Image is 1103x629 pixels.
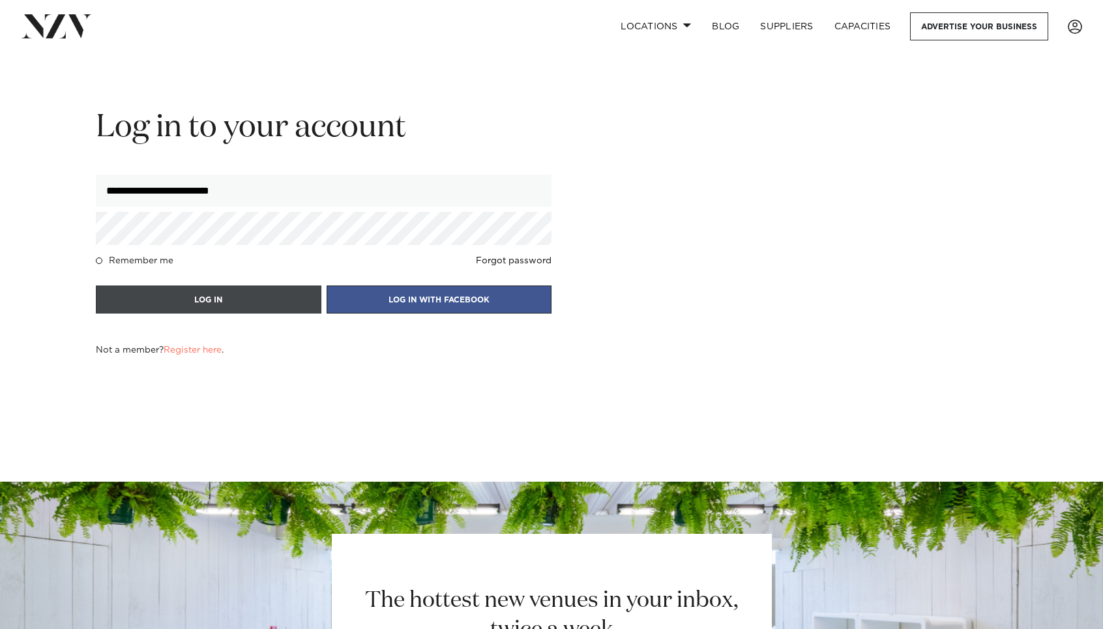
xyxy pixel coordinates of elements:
[701,12,750,40] a: BLOG
[96,108,551,149] h2: Log in to your account
[96,285,321,314] button: LOG IN
[610,12,701,40] a: Locations
[824,12,902,40] a: Capacities
[96,345,224,355] h4: Not a member? .
[164,345,222,355] a: Register here
[327,285,552,314] button: LOG IN WITH FACEBOOK
[750,12,823,40] a: SUPPLIERS
[327,293,552,305] a: LOG IN WITH FACEBOOK
[21,14,92,38] img: nzv-logo.png
[910,12,1048,40] a: Advertise your business
[476,256,551,266] a: Forgot password
[109,256,173,266] h4: Remember me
